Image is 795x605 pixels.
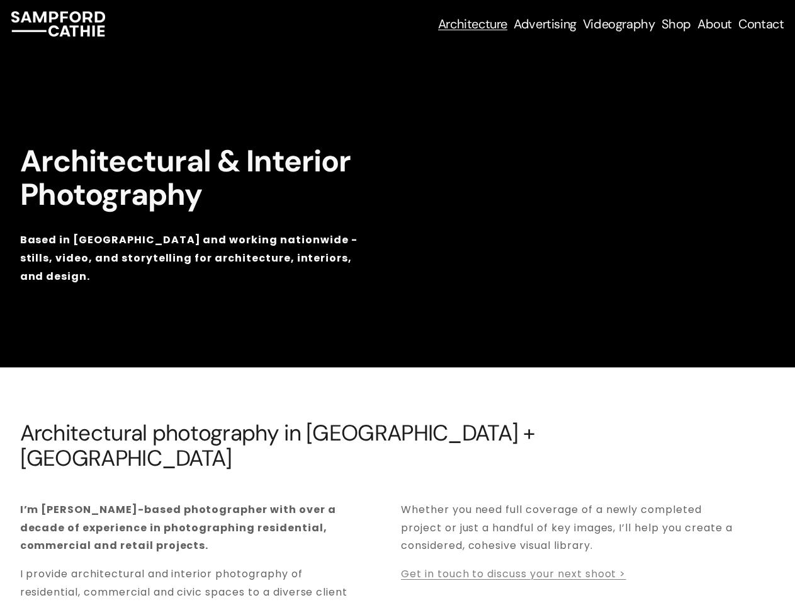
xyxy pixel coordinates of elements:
img: Sampford Cathie Photo + Video [11,11,105,37]
a: folder dropdown [438,15,507,33]
a: Shop [662,15,691,33]
a: Contact [738,15,784,33]
p: Whether you need full coverage of a newly completed project or just a handful of key images, I’ll... [401,501,743,555]
span: Advertising [514,16,577,32]
strong: Architectural & Interior Photography [20,141,358,214]
strong: Based in [GEOGRAPHIC_DATA] and working nationwide - stills, video, and storytelling for architect... [20,233,360,284]
strong: I’m [PERSON_NAME]-based photographer with over a decade of experience in photographing residentia... [20,502,339,553]
a: About [697,15,732,33]
h2: Architectural photography in [GEOGRAPHIC_DATA] + [GEOGRAPHIC_DATA] [20,420,712,471]
a: folder dropdown [514,15,577,33]
span: Architecture [438,16,507,32]
a: Get in touch to discuss your next shoot > [401,567,626,581]
a: Videography [583,15,655,33]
